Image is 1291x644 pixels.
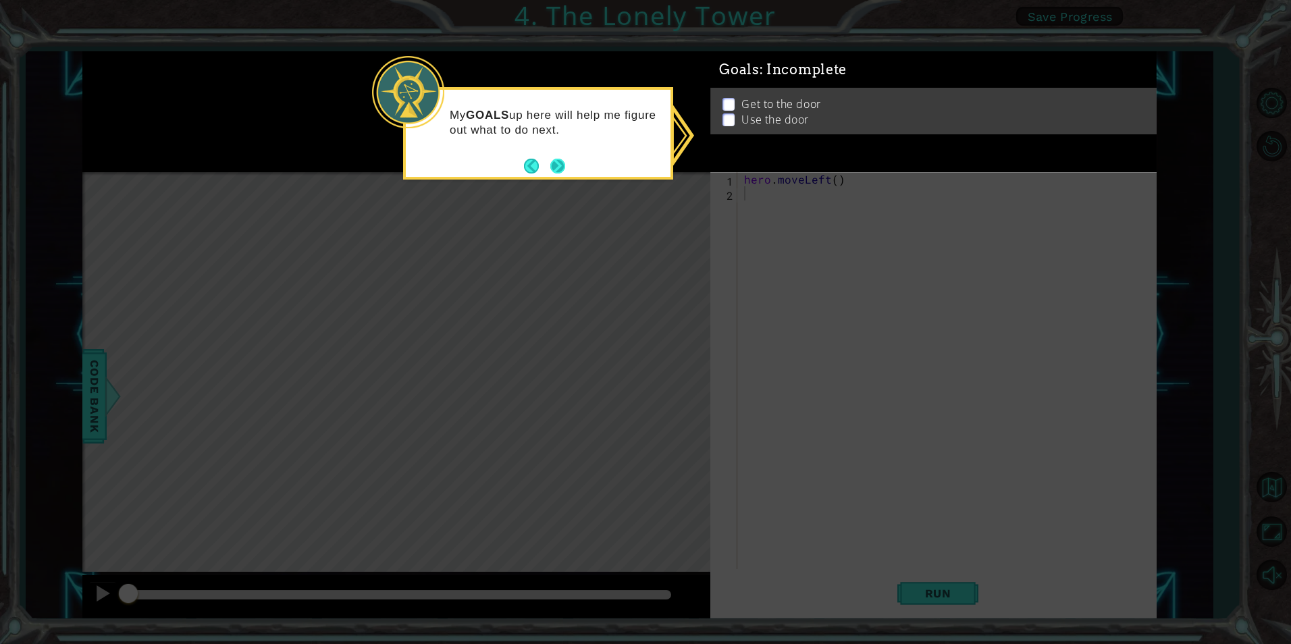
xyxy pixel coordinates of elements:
strong: GOALS [466,109,509,122]
span: Goals [719,61,847,78]
p: My up here will help me figure out what to do next. [450,108,661,138]
p: Use the door [741,112,809,127]
span: : Incomplete [760,61,847,78]
button: Back [524,159,550,173]
p: Get to the door [741,97,820,111]
button: Next [550,159,565,173]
